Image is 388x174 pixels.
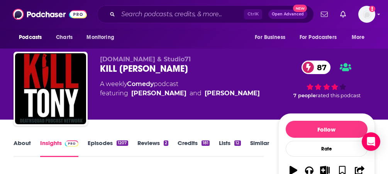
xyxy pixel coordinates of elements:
div: Search podcasts, credits, & more... [97,5,314,23]
input: Search podcasts, credits, & more... [118,8,244,20]
button: Show profile menu [358,6,375,23]
a: 87 [302,61,330,74]
div: Rate [286,141,368,157]
button: open menu [346,30,374,45]
a: Charts [51,30,77,45]
span: and [190,89,202,98]
div: 87 7 peoplerated this podcast [278,56,375,103]
a: Episodes1207 [88,139,128,157]
a: About [14,139,31,157]
span: Monitoring [86,32,114,43]
div: 1207 [117,140,128,146]
a: Comedy [127,80,154,88]
div: Open Intercom Messenger [362,132,380,151]
svg: Add a profile image [369,6,375,12]
a: Show notifications dropdown [337,8,349,21]
button: open menu [295,30,348,45]
div: A weekly podcast [100,79,260,98]
img: Podchaser Pro [65,140,78,147]
a: Show notifications dropdown [318,8,331,21]
span: featuring [100,89,260,98]
a: Credits181 [178,139,210,157]
img: User Profile [358,6,375,23]
a: Brian Redban [205,89,260,98]
span: Open Advanced [272,12,304,16]
img: Podchaser - Follow, Share and Rate Podcasts [13,7,87,22]
span: New [293,5,307,12]
a: Lists12 [219,139,241,157]
a: Tony Hinchcliffe [131,89,186,98]
span: Podcasts [19,32,42,43]
div: 2 [164,140,168,146]
div: 181 [202,140,210,146]
a: Reviews2 [137,139,168,157]
button: open menu [14,30,52,45]
span: rated this podcast [316,93,361,98]
a: Similar [250,139,269,157]
a: InsightsPodchaser Pro [40,139,78,157]
button: open menu [81,30,124,45]
span: Ctrl K [244,9,262,19]
span: Logged in as Maria.Tullin [358,6,375,23]
button: open menu [249,30,295,45]
span: Charts [56,32,73,43]
button: Open AdvancedNew [268,10,307,19]
span: For Business [255,32,285,43]
span: 87 [309,61,330,74]
img: KILL TONY [15,53,86,124]
span: More [352,32,365,43]
span: 7 people [293,93,316,98]
span: For Podcasters [300,32,337,43]
span: [DOMAIN_NAME] & Studio71 [100,56,191,63]
div: 12 [234,140,241,146]
button: Follow [286,121,368,138]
